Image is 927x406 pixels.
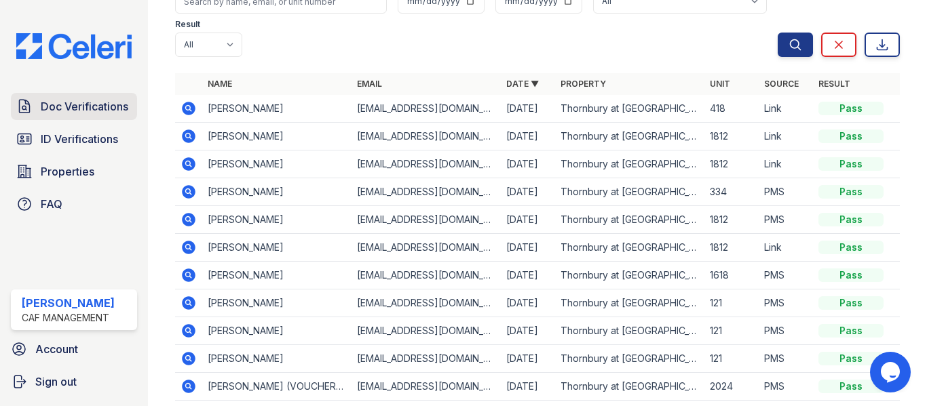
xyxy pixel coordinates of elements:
[501,123,555,150] td: [DATE]
[710,79,730,89] a: Unit
[764,79,799,89] a: Source
[501,289,555,317] td: [DATE]
[11,93,137,120] a: Doc Verifications
[41,98,128,115] span: Doc Verifications
[202,178,352,206] td: [PERSON_NAME]
[555,317,704,345] td: Thornbury at [GEOGRAPHIC_DATA]
[555,95,704,123] td: Thornbury at [GEOGRAPHIC_DATA]
[41,196,62,212] span: FAQ
[555,234,704,262] td: Thornbury at [GEOGRAPHIC_DATA]
[202,289,352,317] td: [PERSON_NAME]
[818,268,884,282] div: Pass
[5,336,143,363] a: Account
[818,129,884,143] div: Pass
[870,352,913,392] iframe: chat widget
[11,158,137,185] a: Properties
[704,317,759,345] td: 121
[704,150,759,178] td: 1812
[704,262,759,289] td: 1618
[501,345,555,373] td: [DATE]
[704,206,759,234] td: 1812
[759,345,813,373] td: PMS
[759,234,813,262] td: Link
[41,131,118,147] span: ID Verifications
[555,345,704,373] td: Thornbury at [GEOGRAPHIC_DATA]
[704,289,759,317] td: 121
[759,178,813,206] td: PMS
[352,317,501,345] td: [EMAIL_ADDRESS][DOMAIN_NAME]
[352,234,501,262] td: [EMAIL_ADDRESS][DOMAIN_NAME]
[759,317,813,345] td: PMS
[759,289,813,317] td: PMS
[818,157,884,171] div: Pass
[208,79,232,89] a: Name
[704,178,759,206] td: 334
[202,95,352,123] td: [PERSON_NAME]
[818,185,884,199] div: Pass
[357,79,382,89] a: Email
[352,262,501,289] td: [EMAIL_ADDRESS][DOMAIN_NAME]
[818,380,884,393] div: Pass
[704,345,759,373] td: 121
[501,262,555,289] td: [DATE]
[555,178,704,206] td: Thornbury at [GEOGRAPHIC_DATA]
[202,150,352,178] td: [PERSON_NAME]
[352,178,501,206] td: [EMAIL_ADDRESS][DOMAIN_NAME]
[704,95,759,123] td: 418
[41,163,94,180] span: Properties
[818,352,884,365] div: Pass
[501,234,555,262] td: [DATE]
[352,345,501,373] td: [EMAIL_ADDRESS][DOMAIN_NAME]
[352,289,501,317] td: [EMAIL_ADDRESS][DOMAIN_NAME]
[818,79,850,89] a: Result
[555,289,704,317] td: Thornbury at [GEOGRAPHIC_DATA]
[818,241,884,254] div: Pass
[818,296,884,310] div: Pass
[704,123,759,150] td: 1812
[818,324,884,338] div: Pass
[202,317,352,345] td: [PERSON_NAME]
[202,123,352,150] td: [PERSON_NAME]
[759,262,813,289] td: PMS
[759,206,813,234] td: PMS
[22,311,115,325] div: CAF Management
[202,373,352,401] td: [PERSON_NAME] (VOUCHER) [GEOGRAPHIC_DATA]
[561,79,606,89] a: Property
[501,373,555,401] td: [DATE]
[506,79,539,89] a: Date ▼
[501,95,555,123] td: [DATE]
[352,123,501,150] td: [EMAIL_ADDRESS][DOMAIN_NAME]
[759,150,813,178] td: Link
[11,190,137,218] a: FAQ
[555,150,704,178] td: Thornbury at [GEOGRAPHIC_DATA]
[501,317,555,345] td: [DATE]
[352,150,501,178] td: [EMAIL_ADDRESS][DOMAIN_NAME]
[22,295,115,311] div: [PERSON_NAME]
[818,213,884,226] div: Pass
[704,373,759,401] td: 2024
[759,123,813,150] td: Link
[555,262,704,289] td: Thornbury at [GEOGRAPHIC_DATA]
[759,373,813,401] td: PMS
[5,368,143,395] a: Sign out
[35,373,77,390] span: Sign out
[555,373,704,401] td: Thornbury at [GEOGRAPHIC_DATA]
[175,19,200,30] label: Result
[501,206,555,234] td: [DATE]
[352,95,501,123] td: [EMAIL_ADDRESS][DOMAIN_NAME]
[555,206,704,234] td: Thornbury at [GEOGRAPHIC_DATA]
[501,150,555,178] td: [DATE]
[704,234,759,262] td: 1812
[759,95,813,123] td: Link
[202,262,352,289] td: [PERSON_NAME]
[352,206,501,234] td: [EMAIL_ADDRESS][DOMAIN_NAME]
[555,123,704,150] td: Thornbury at [GEOGRAPHIC_DATA]
[501,178,555,206] td: [DATE]
[352,373,501,401] td: [EMAIL_ADDRESS][DOMAIN_NAME]
[11,125,137,153] a: ID Verifications
[35,341,78,357] span: Account
[818,102,884,115] div: Pass
[202,206,352,234] td: [PERSON_NAME]
[202,234,352,262] td: [PERSON_NAME]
